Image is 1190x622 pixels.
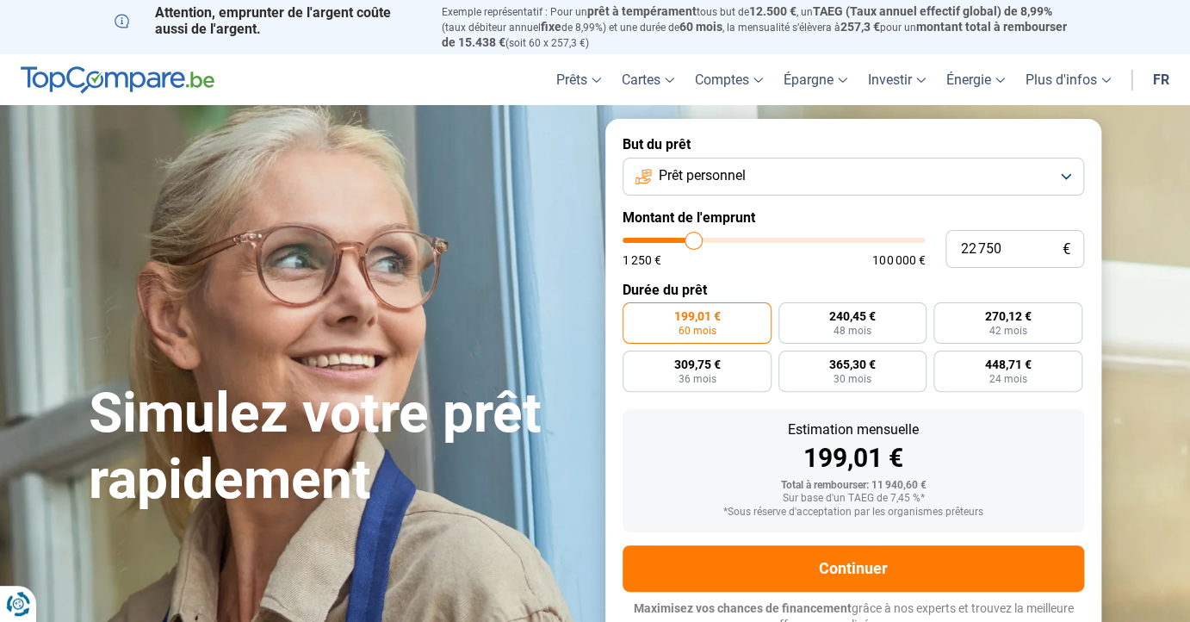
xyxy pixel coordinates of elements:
span: montant total à rembourser de 15.438 € [442,20,1067,49]
a: Prêts [546,54,611,105]
span: 365,30 € [829,358,876,370]
h1: Simulez votre prêt rapidement [89,381,585,513]
a: Plus d'infos [1015,54,1121,105]
span: € [1063,242,1070,257]
span: 309,75 € [673,358,720,370]
label: Montant de l'emprunt [623,209,1084,226]
img: TopCompare [21,66,214,94]
a: Investir [858,54,936,105]
p: Exemple représentatif : Pour un tous but de , un (taux débiteur annuel de 8,99%) et une durée de ... [442,4,1075,50]
div: 199,01 € [636,445,1070,471]
span: 60 mois [678,326,716,336]
a: fr [1143,54,1180,105]
span: 36 mois [678,374,716,384]
button: Continuer [623,545,1084,592]
span: 12.500 € [749,4,796,18]
a: Énergie [936,54,1015,105]
span: 1 250 € [623,254,661,266]
span: Maximisez vos chances de financement [634,601,852,615]
span: 42 mois [989,326,1027,336]
span: 448,71 € [985,358,1032,370]
span: 199,01 € [673,310,720,322]
label: Durée du prêt [623,282,1084,298]
span: 48 mois [834,326,871,336]
span: 240,45 € [829,310,876,322]
label: But du prêt [623,136,1084,152]
div: *Sous réserve d'acceptation par les organismes prêteurs [636,507,1070,519]
span: 257,3 € [840,20,880,34]
span: TAEG (Taux annuel effectif global) de 8,99% [813,4,1052,18]
button: Prêt personnel [623,158,1084,196]
span: 30 mois [834,374,871,384]
span: prêt à tempérament [587,4,697,18]
span: 100 000 € [872,254,925,266]
a: Épargne [773,54,858,105]
a: Cartes [611,54,685,105]
span: 24 mois [989,374,1027,384]
p: Attention, emprunter de l'argent coûte aussi de l'argent. [115,4,421,37]
a: Comptes [685,54,773,105]
span: 60 mois [679,20,722,34]
span: Prêt personnel [659,166,746,185]
span: 270,12 € [985,310,1032,322]
div: Estimation mensuelle [636,423,1070,437]
div: Sur base d'un TAEG de 7,45 %* [636,493,1070,505]
span: fixe [541,20,561,34]
div: Total à rembourser: 11 940,60 € [636,480,1070,492]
